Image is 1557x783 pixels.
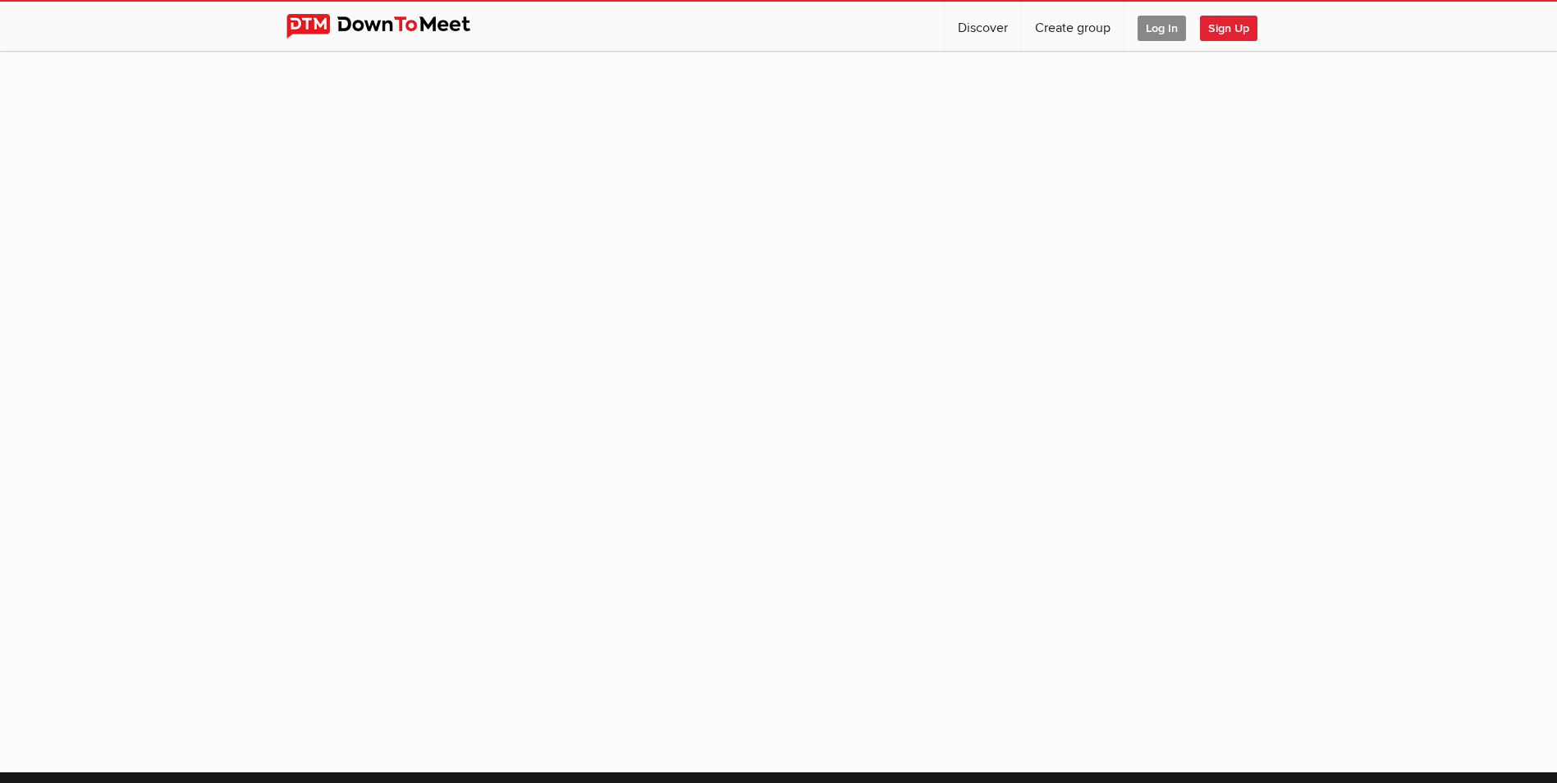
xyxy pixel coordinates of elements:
a: Sign Up [1200,2,1271,51]
img: DownToMeet [286,14,496,39]
span: Sign Up [1200,16,1257,41]
a: Create group [1022,2,1124,51]
a: Discover [945,2,1021,51]
a: Log In [1124,2,1199,51]
span: Log In [1138,16,1186,41]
